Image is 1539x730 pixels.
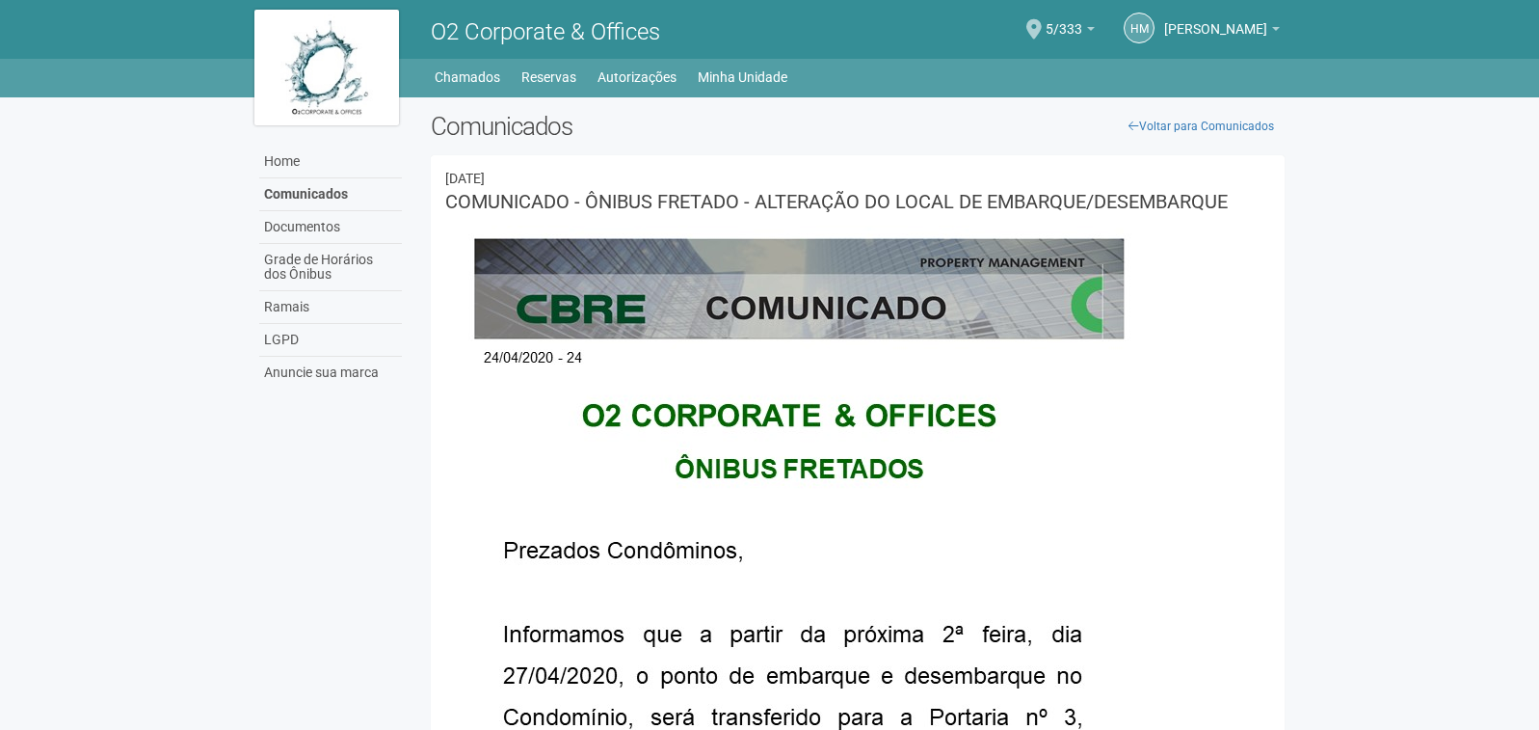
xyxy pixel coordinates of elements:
span: 5/333 [1046,3,1082,37]
a: Minha Unidade [698,64,787,91]
a: Documentos [259,211,402,244]
a: Anuncie sua marca [259,357,402,389]
h3: COMUNICADO - ÔNIBUS FRETADO - ALTERAÇÃO DO LOCAL DE EMBARQUE/DESEMBARQUE [445,192,1271,211]
a: HM [1124,13,1154,43]
a: Grade de Horários dos Ônibus [259,244,402,291]
a: Home [259,146,402,178]
a: Chamados [435,64,500,91]
a: Voltar para Comunicados [1118,112,1285,141]
div: 24/04/2020 18:00 [445,170,1271,187]
a: Autorizações [597,64,677,91]
a: Comunicados [259,178,402,211]
a: LGPD [259,324,402,357]
a: Reservas [521,64,576,91]
a: 5/333 [1046,24,1095,40]
a: Ramais [259,291,402,324]
span: Helen Muniz da Silva [1164,3,1267,37]
h2: Comunicados [431,112,1286,141]
span: O2 Corporate & Offices [431,18,660,45]
a: [PERSON_NAME] [1164,24,1280,40]
img: logo.jpg [254,10,399,125]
